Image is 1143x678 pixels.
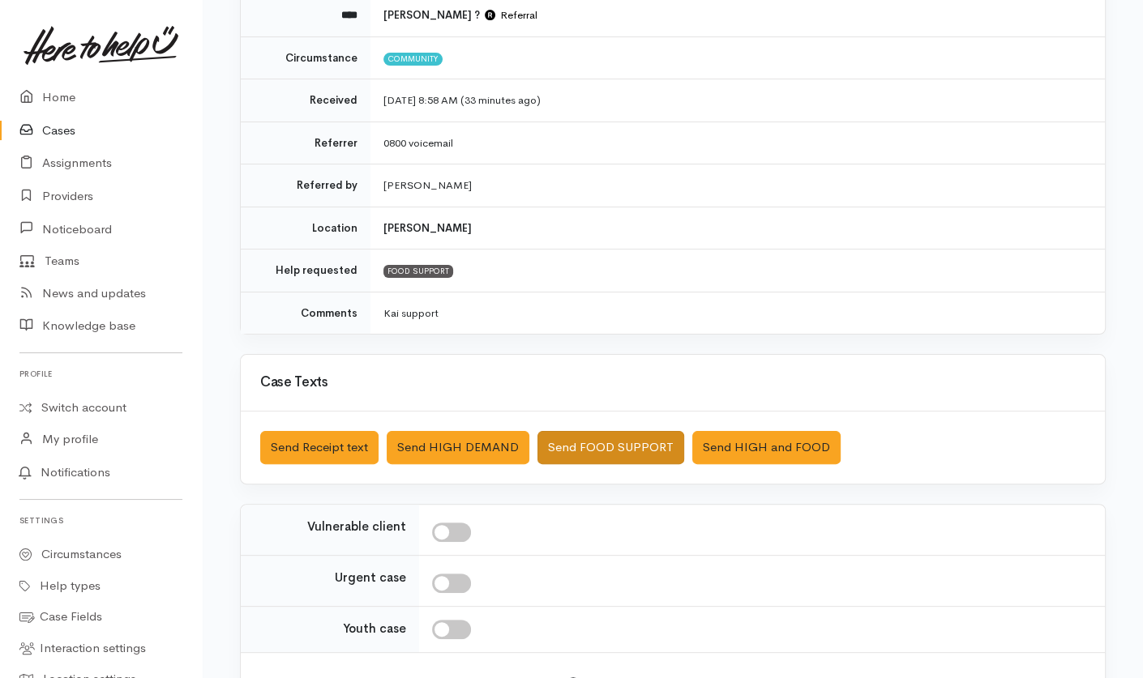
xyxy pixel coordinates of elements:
[343,620,406,638] label: Youth case
[19,510,182,531] h6: Settings
[241,164,370,207] td: Referred by
[383,265,453,278] div: FOOD SUPPORT
[335,569,406,587] label: Urgent case
[260,431,379,464] button: Send Receipt text
[387,431,529,464] button: Send HIGH DEMAND
[370,292,1105,334] td: Kai support
[19,363,182,385] h6: Profile
[241,292,370,334] td: Comments
[383,8,480,22] b: [PERSON_NAME] ?
[241,249,370,292] td: Help requested
[383,221,472,235] b: [PERSON_NAME]
[260,375,1085,390] h3: Case Texts
[307,518,406,536] label: Vulnerable client
[241,122,370,164] td: Referrer
[241,79,370,122] td: Received
[370,164,1105,207] td: [PERSON_NAME]
[383,53,443,66] span: Community
[370,122,1105,164] td: 0800 voicemail
[241,36,370,79] td: Circumstance
[370,79,1105,122] td: [DATE] 8:58 AM (33 minutes ago)
[485,8,537,22] span: Referral
[537,431,684,464] button: Send FOOD SUPPORT
[692,431,841,464] button: Send HIGH and FOOD
[241,207,370,249] td: Location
